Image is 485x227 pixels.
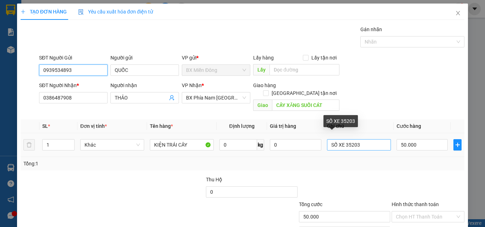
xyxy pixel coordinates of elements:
div: SĐT Người Nhận [39,81,108,89]
span: plus [454,142,461,148]
input: Ghi Chú [327,139,391,151]
span: Tổng cước [299,202,322,207]
span: Lấy hàng [253,55,274,61]
input: VD: Bàn, Ghế [150,139,214,151]
span: user-add [169,95,175,101]
span: Tên hàng [150,123,173,129]
span: Cước hàng [397,123,421,129]
button: plus [453,139,462,151]
button: Close [448,4,468,23]
div: VP gửi [182,54,250,62]
span: Thu Hộ [206,177,222,182]
span: TẠO ĐƠN HÀNG [21,9,67,15]
span: Giao [253,100,272,111]
span: Giao hàng [253,83,276,88]
span: plus [21,9,26,14]
span: Định lượng [229,123,254,129]
span: Lấy [253,64,269,75]
span: Yêu cầu xuất hóa đơn điện tử [78,9,153,15]
th: Ghi chú [324,119,394,133]
span: SL [42,123,48,129]
div: Người gửi [110,54,179,62]
input: 0 [270,139,321,151]
div: SỐ XE 35203 [323,115,358,127]
span: BX Phía Nam Nha Trang [186,92,246,103]
span: VP Nhận [182,83,202,88]
label: Hình thức thanh toán [392,202,439,207]
span: kg [257,139,264,151]
input: Dọc đường [269,64,339,75]
span: [GEOGRAPHIC_DATA] tận nơi [269,89,339,97]
button: delete [23,139,35,151]
input: Dọc đường [272,100,339,111]
span: Khác [85,140,140,150]
span: Đơn vị tính [80,123,107,129]
div: Người nhận [110,81,179,89]
span: Lấy tận nơi [309,54,339,62]
div: Tổng: 1 [23,160,188,168]
span: close [455,10,461,16]
label: Gán nhãn [360,27,382,32]
span: Giá trị hàng [270,123,296,129]
div: SĐT Người Gửi [39,54,108,62]
img: icon [78,9,84,15]
span: BX Miền Đông [186,65,246,75]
